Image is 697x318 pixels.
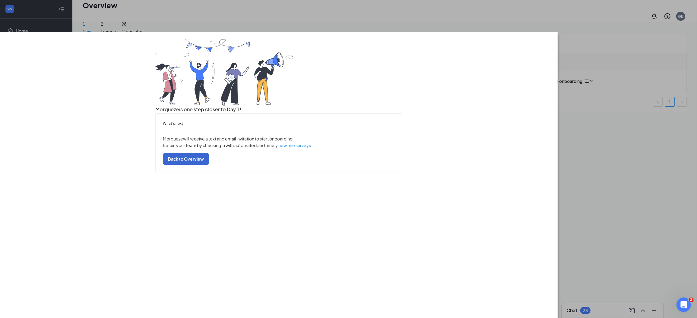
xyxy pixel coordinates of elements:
h5: What’s next [163,121,394,126]
p: Retain your team by checking in with automated and timely [163,142,394,148]
a: new hire surveys [278,142,311,148]
button: Back to Overview [163,153,209,165]
iframe: Intercom live chat [676,298,691,312]
p: Morqueze will receive a text and email invitation to start onboarding [163,135,394,142]
img: you are all set [155,39,294,105]
h3: Morqueze is one step closer to Day 1! [155,105,402,113]
span: 2 [689,298,694,302]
